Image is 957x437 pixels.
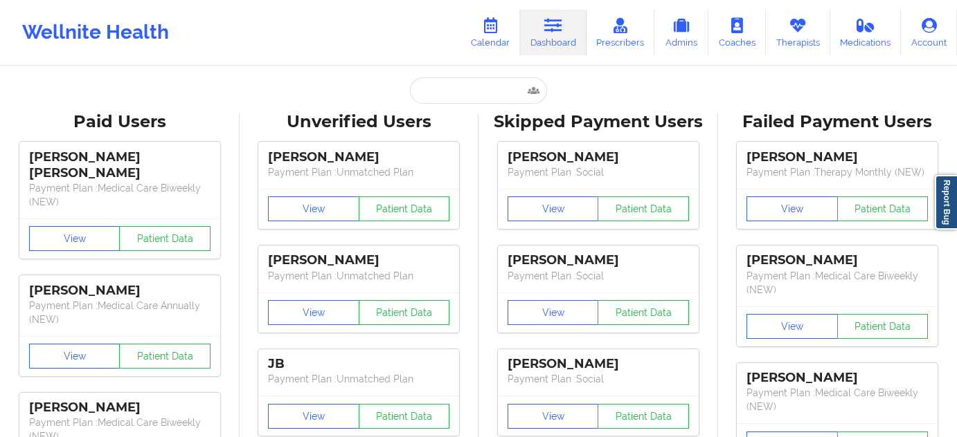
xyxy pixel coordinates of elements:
p: Payment Plan : Social [508,269,689,283]
a: Dashboard [520,10,587,55]
button: View [508,196,599,221]
button: View [508,300,599,325]
button: View [29,226,120,251]
button: Patient Data [837,196,929,221]
div: [PERSON_NAME] [29,400,211,416]
button: Patient Data [837,314,929,339]
a: Coaches [708,10,766,55]
p: Payment Plan : Social [508,165,689,179]
a: Prescribers [587,10,655,55]
div: [PERSON_NAME] [746,252,928,268]
button: View [268,404,359,429]
div: [PERSON_NAME] [268,252,449,268]
button: Patient Data [598,404,689,429]
button: View [29,344,120,369]
button: Patient Data [359,404,450,429]
div: [PERSON_NAME] [746,370,928,386]
div: Failed Payment Users [728,111,948,133]
button: View [746,196,838,221]
div: JB [268,356,449,372]
div: [PERSON_NAME] [PERSON_NAME] [29,149,211,181]
button: Patient Data [119,226,211,251]
div: [PERSON_NAME] [508,356,689,372]
a: Account [901,10,957,55]
a: Medications [830,10,902,55]
div: [PERSON_NAME] [508,149,689,165]
div: [PERSON_NAME] [508,252,689,268]
p: Payment Plan : Therapy Monthly (NEW) [746,165,928,179]
p: Payment Plan : Unmatched Plan [268,165,449,179]
button: Patient Data [119,344,211,369]
p: Payment Plan : Social [508,372,689,386]
button: Patient Data [598,300,689,325]
p: Payment Plan : Medical Care Biweekly (NEW) [746,269,928,297]
div: [PERSON_NAME] [268,149,449,165]
div: Unverified Users [249,111,469,133]
button: View [746,314,838,339]
p: Payment Plan : Medical Care Biweekly (NEW) [746,386,928,413]
div: [PERSON_NAME] [746,149,928,165]
p: Payment Plan : Unmatched Plan [268,372,449,386]
div: Paid Users [10,111,230,133]
a: Calendar [460,10,520,55]
button: View [268,300,359,325]
button: View [508,404,599,429]
div: [PERSON_NAME] [29,283,211,299]
button: View [268,196,359,221]
button: Patient Data [359,300,450,325]
div: Skipped Payment Users [488,111,708,133]
p: Payment Plan : Medical Care Annually (NEW) [29,299,211,326]
p: Payment Plan : Medical Care Biweekly (NEW) [29,181,211,209]
button: Patient Data [598,196,689,221]
a: Therapists [766,10,830,55]
button: Patient Data [359,196,450,221]
p: Payment Plan : Unmatched Plan [268,269,449,283]
a: Report Bug [935,175,957,230]
a: Admins [654,10,708,55]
